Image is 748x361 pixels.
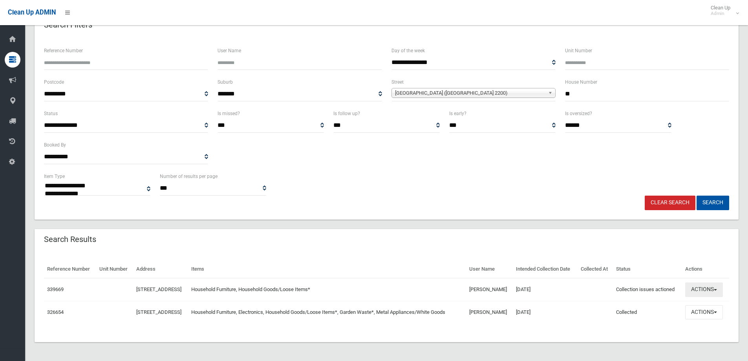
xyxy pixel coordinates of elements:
[613,301,682,323] td: Collected
[160,172,218,181] label: Number of results per page
[391,78,404,86] label: Street
[136,286,181,292] a: [STREET_ADDRESS]
[333,109,360,118] label: Is follow up?
[47,286,64,292] a: 339669
[466,301,513,323] td: [PERSON_NAME]
[565,78,597,86] label: House Number
[682,260,729,278] th: Actions
[391,46,425,55] label: Day of the week
[218,46,241,55] label: User Name
[44,260,96,278] th: Reference Number
[35,232,106,247] header: Search Results
[565,46,592,55] label: Unit Number
[8,9,56,16] span: Clean Up ADMIN
[513,260,577,278] th: Intended Collection Date
[44,78,64,86] label: Postcode
[466,260,513,278] th: User Name
[697,196,729,210] button: Search
[133,260,188,278] th: Address
[188,301,466,323] td: Household Furniture, Electronics, Household Goods/Loose Items*, Garden Waste*, Metal Appliances/W...
[188,260,466,278] th: Items
[645,196,695,210] a: Clear Search
[685,305,723,320] button: Actions
[136,309,181,315] a: [STREET_ADDRESS]
[707,5,738,16] span: Clean Up
[218,109,240,118] label: Is missed?
[578,260,613,278] th: Collected At
[395,88,545,98] span: [GEOGRAPHIC_DATA] ([GEOGRAPHIC_DATA] 2200)
[685,282,723,297] button: Actions
[47,309,64,315] a: 326654
[613,260,682,278] th: Status
[466,278,513,301] td: [PERSON_NAME]
[44,172,65,181] label: Item Type
[565,109,592,118] label: Is oversized?
[449,109,466,118] label: Is early?
[513,278,577,301] td: [DATE]
[188,278,466,301] td: Household Furniture, Household Goods/Loose Items*
[96,260,133,278] th: Unit Number
[44,141,66,149] label: Booked By
[711,11,730,16] small: Admin
[513,301,577,323] td: [DATE]
[613,278,682,301] td: Collection issues actioned
[44,109,58,118] label: Status
[44,46,83,55] label: Reference Number
[218,78,233,86] label: Suburb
